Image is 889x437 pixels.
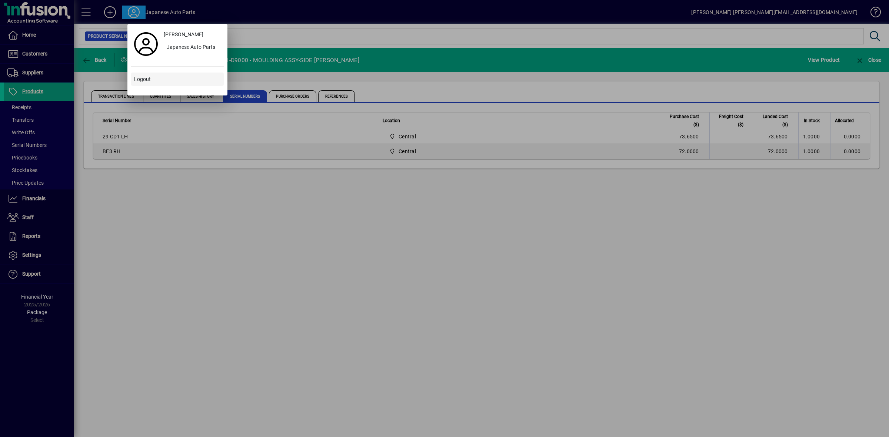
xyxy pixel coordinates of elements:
[161,28,224,41] a: [PERSON_NAME]
[131,37,161,51] a: Profile
[164,31,203,38] span: [PERSON_NAME]
[161,41,224,54] button: Japanese Auto Parts
[131,73,224,86] button: Logout
[134,75,151,83] span: Logout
